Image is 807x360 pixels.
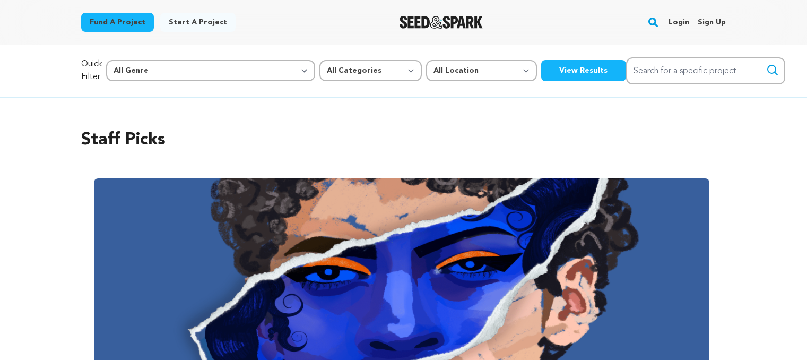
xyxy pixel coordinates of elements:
[626,57,785,84] input: Search for a specific project
[669,14,689,31] a: Login
[698,14,726,31] a: Sign up
[400,16,483,29] img: Seed&Spark Logo Dark Mode
[160,13,236,32] a: Start a project
[81,13,154,32] a: Fund a project
[400,16,483,29] a: Seed&Spark Homepage
[81,58,102,83] p: Quick Filter
[81,127,726,153] h2: Staff Picks
[541,60,626,81] button: View Results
